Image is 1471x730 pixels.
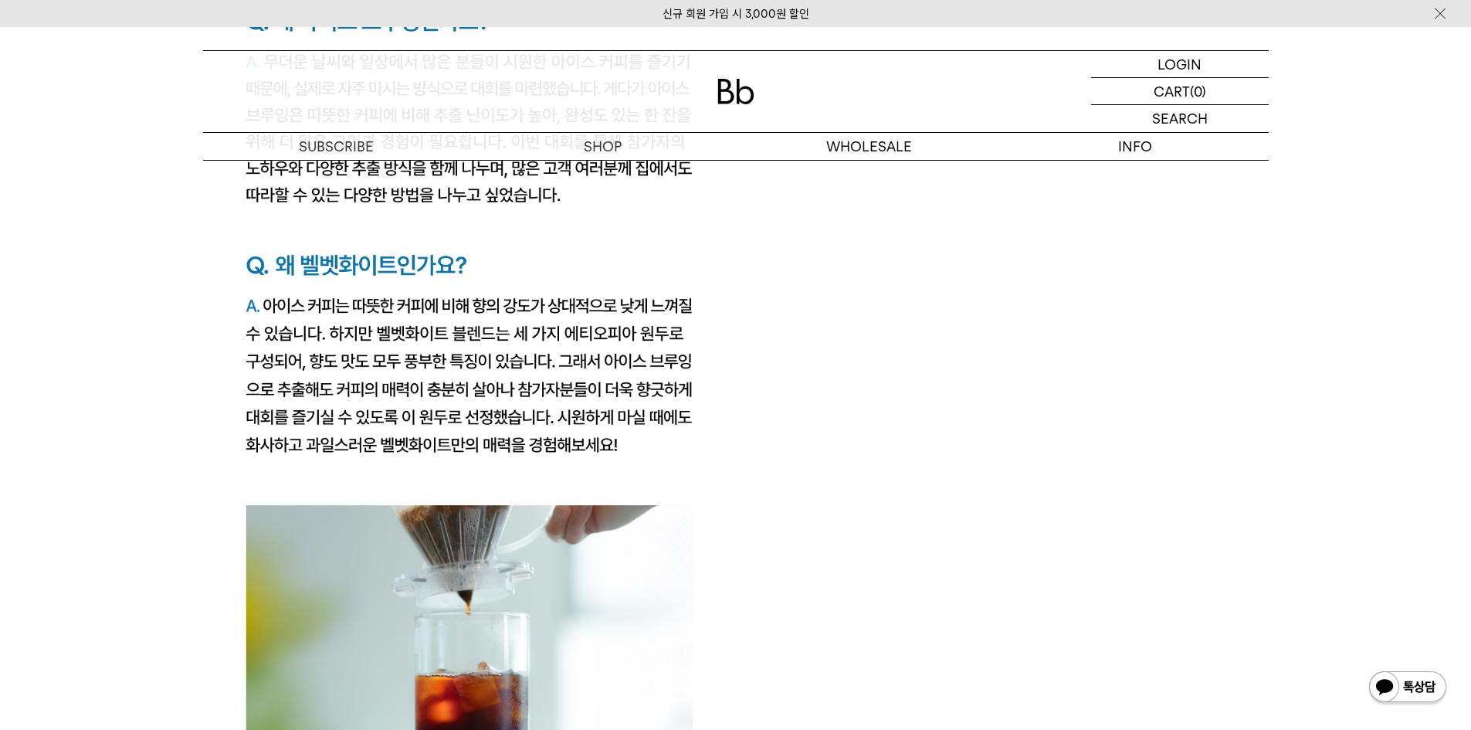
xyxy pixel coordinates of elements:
[663,7,809,21] a: 신규 회원 가입 시 3,000원 할인
[1154,78,1190,104] p: CART
[1152,105,1208,132] p: SEARCH
[469,133,736,160] a: SHOP
[1368,670,1448,707] img: 카카오톡 채널 1:1 채팅 버튼
[1091,78,1269,105] a: CART (0)
[1002,133,1269,160] p: INFO
[1157,51,1202,77] p: LOGIN
[736,133,1002,160] p: WHOLESALE
[717,79,754,104] img: 로고
[1091,51,1269,78] a: LOGIN
[203,133,469,160] a: SUBSCRIBE
[1190,78,1206,104] p: (0)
